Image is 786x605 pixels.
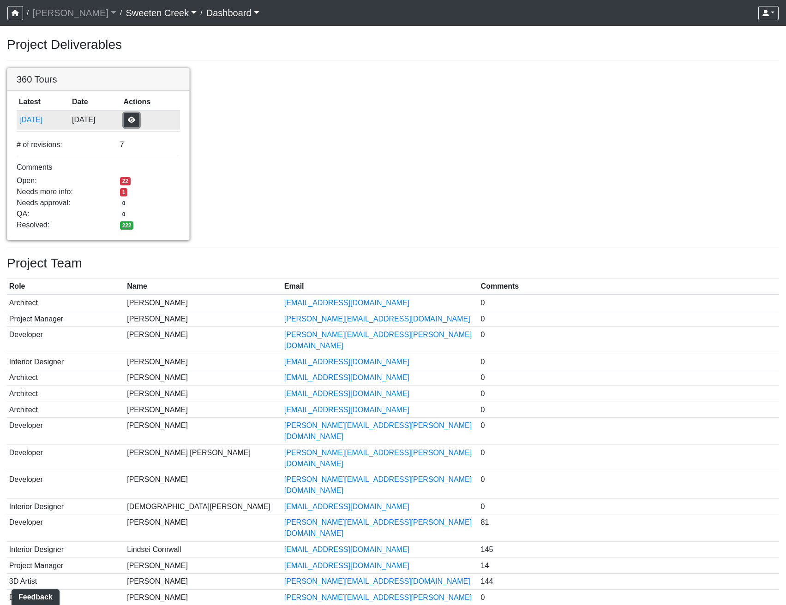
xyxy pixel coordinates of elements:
td: Architect [7,386,125,402]
a: [EMAIL_ADDRESS][DOMAIN_NAME] [284,546,409,553]
iframe: Ybug feedback widget [7,587,61,605]
a: [EMAIL_ADDRESS][DOMAIN_NAME] [284,503,409,510]
a: [PERSON_NAME] [32,4,116,22]
td: [PERSON_NAME] [125,354,282,370]
a: [EMAIL_ADDRESS][DOMAIN_NAME] [284,390,409,397]
td: 0 [479,370,779,386]
a: [EMAIL_ADDRESS][DOMAIN_NAME] [284,299,409,307]
td: 144 [479,574,779,590]
td: Interior Designer [7,542,125,558]
td: 0 [479,311,779,327]
td: Architect [7,402,125,418]
td: [PERSON_NAME] [125,515,282,542]
td: 0 [479,402,779,418]
a: [PERSON_NAME][EMAIL_ADDRESS][PERSON_NAME][DOMAIN_NAME] [284,449,472,468]
td: 3D Artist [7,574,125,590]
td: 0 [479,418,779,445]
td: Interior Designer [7,499,125,515]
a: [PERSON_NAME][EMAIL_ADDRESS][PERSON_NAME][DOMAIN_NAME] [284,518,472,537]
a: [PERSON_NAME][EMAIL_ADDRESS][DOMAIN_NAME] [284,577,470,585]
td: Project Manager [7,311,125,327]
th: Role [7,279,125,295]
td: 81 [479,515,779,542]
td: Developer [7,472,125,499]
td: [PERSON_NAME] [125,472,282,499]
td: [PERSON_NAME] [PERSON_NAME] [125,445,282,472]
td: Developer [7,515,125,542]
a: [PERSON_NAME][EMAIL_ADDRESS][PERSON_NAME][DOMAIN_NAME] [284,475,472,494]
td: 0 [479,499,779,515]
td: Developer [7,445,125,472]
td: [DEMOGRAPHIC_DATA][PERSON_NAME] [125,499,282,515]
td: [PERSON_NAME] [125,574,282,590]
td: 0 [479,295,779,311]
th: Name [125,279,282,295]
td: bAbgrhJYp7QNzTE5JPpY7K [17,110,70,130]
a: [EMAIL_ADDRESS][DOMAIN_NAME] [284,374,409,381]
td: Developer [7,327,125,354]
td: 0 [479,445,779,472]
td: [PERSON_NAME] [125,386,282,402]
span: / [23,4,32,22]
td: 14 [479,558,779,574]
th: Comments [479,279,779,295]
td: 0 [479,472,779,499]
h3: Project Team [7,255,779,271]
a: [EMAIL_ADDRESS][DOMAIN_NAME] [284,406,409,414]
td: 0 [479,386,779,402]
td: [PERSON_NAME] [125,402,282,418]
td: Lindsei Cornwall [125,542,282,558]
td: [PERSON_NAME] [125,327,282,354]
h3: Project Deliverables [7,37,779,53]
td: Project Manager [7,558,125,574]
td: [PERSON_NAME] [125,418,282,445]
td: Developer [7,418,125,445]
a: [PERSON_NAME][EMAIL_ADDRESS][PERSON_NAME][DOMAIN_NAME] [284,331,472,350]
td: 145 [479,542,779,558]
th: Email [282,279,479,295]
a: [PERSON_NAME][EMAIL_ADDRESS][DOMAIN_NAME] [284,315,470,323]
td: 0 [479,327,779,354]
span: / [116,4,126,22]
td: [PERSON_NAME] [125,370,282,386]
td: [PERSON_NAME] [125,558,282,574]
td: Architect [7,370,125,386]
td: Architect [7,295,125,311]
button: [DATE] [19,114,68,126]
a: [PERSON_NAME][EMAIL_ADDRESS][PERSON_NAME][DOMAIN_NAME] [284,421,472,440]
a: Sweeten Creek [126,4,197,22]
td: [PERSON_NAME] [125,311,282,327]
span: / [197,4,206,22]
a: [EMAIL_ADDRESS][DOMAIN_NAME] [284,358,409,366]
td: Interior Designer [7,354,125,370]
td: [PERSON_NAME] [125,295,282,311]
a: [EMAIL_ADDRESS][DOMAIN_NAME] [284,562,409,569]
td: 0 [479,354,779,370]
a: Dashboard [206,4,259,22]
